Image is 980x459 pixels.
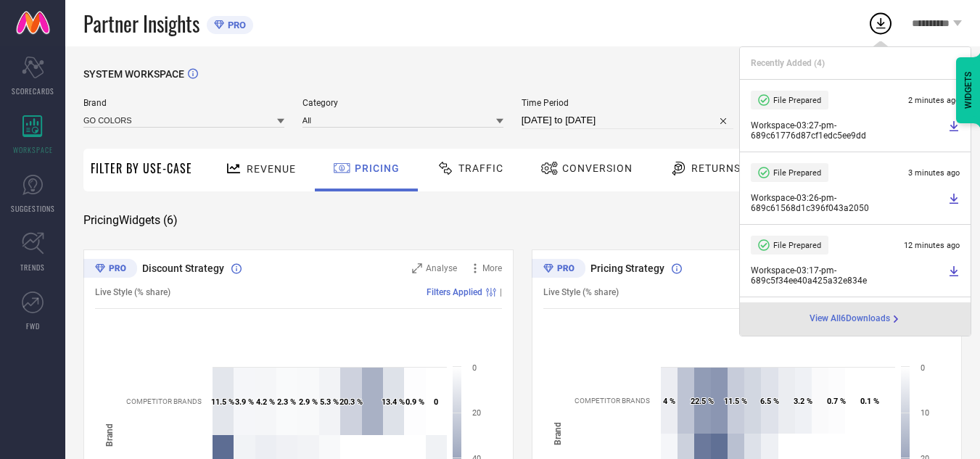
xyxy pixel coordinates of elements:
span: More [482,263,502,273]
span: | [500,287,502,297]
text: 6.5 % [760,397,779,406]
span: Traffic [458,162,503,174]
span: Pricing Strategy [590,262,664,274]
svg: Zoom [412,263,422,273]
span: 2 minutes ago [908,96,960,105]
span: Revenue [247,163,296,175]
text: 2.9 % [299,397,318,407]
text: COMPETITOR BRANDS [575,397,650,405]
div: Open download list [868,10,894,36]
input: Select time period [522,112,734,129]
span: File Prepared [773,168,821,178]
span: Discount Strategy [142,262,224,274]
text: 3.2 % [794,397,812,406]
text: 10 [921,408,929,418]
span: Analyse [426,263,457,273]
tspan: Brand [104,423,115,447]
span: Live Style (% share) [543,287,619,297]
span: Filter By Use-Case [91,160,192,177]
a: Download [948,193,960,213]
text: 20.3 % [339,397,363,407]
span: 12 minutes ago [904,241,960,250]
tspan: Brand [553,421,563,444]
span: Pricing Widgets ( 6 ) [83,213,178,228]
span: Returns [691,162,741,174]
div: Open download page [810,313,902,325]
span: Brand [83,98,284,108]
span: Partner Insights [83,9,199,38]
span: Workspace - 03:17-pm - 689c5f34ee40a425a32e834e [751,265,944,286]
text: 20 [472,408,481,418]
a: Download [948,120,960,141]
div: Premium [83,259,137,281]
text: 3.9 % [235,397,254,407]
text: 4 % [663,397,675,406]
text: 0.1 % [860,397,879,406]
a: Download [948,265,960,286]
text: 2.3 % [277,397,296,407]
span: 3 minutes ago [908,168,960,178]
span: File Prepared [773,96,821,105]
span: File Prepared [773,241,821,250]
span: TRENDS [20,262,45,273]
span: Category [302,98,503,108]
text: 4.2 % [256,397,275,407]
text: 0 [434,397,438,407]
span: PRO [224,20,246,30]
span: Filters Applied [427,287,482,297]
text: 11.5 % [724,397,747,406]
span: Workspace - 03:27-pm - 689c61776d87cf1edc5ee9dd [751,120,944,141]
span: Recently Added ( 4 ) [751,58,825,68]
span: Workspace - 03:26-pm - 689c61568d1c396f043a2050 [751,193,944,213]
text: COMPETITOR BRANDS [126,397,202,405]
span: Live Style (% share) [95,287,170,297]
text: 13.4 % [382,397,405,407]
span: Time Period [522,98,734,108]
span: SUGGESTIONS [11,203,55,214]
span: FWD [26,321,40,331]
a: View All6Downloads [810,313,902,325]
span: WORKSPACE [13,144,53,155]
div: Premium [532,259,585,281]
span: Conversion [562,162,633,174]
span: SYSTEM WORKSPACE [83,68,184,80]
text: 0 [921,363,925,373]
text: 0.9 % [405,397,424,407]
text: 11.5 % [211,397,234,407]
text: 22.5 % [691,397,714,406]
span: View All 6 Downloads [810,313,890,325]
text: 5.3 % [320,397,339,407]
text: 0.7 % [827,397,846,406]
span: Pricing [355,162,400,174]
text: 0 [472,363,477,373]
span: SCORECARDS [12,86,54,96]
